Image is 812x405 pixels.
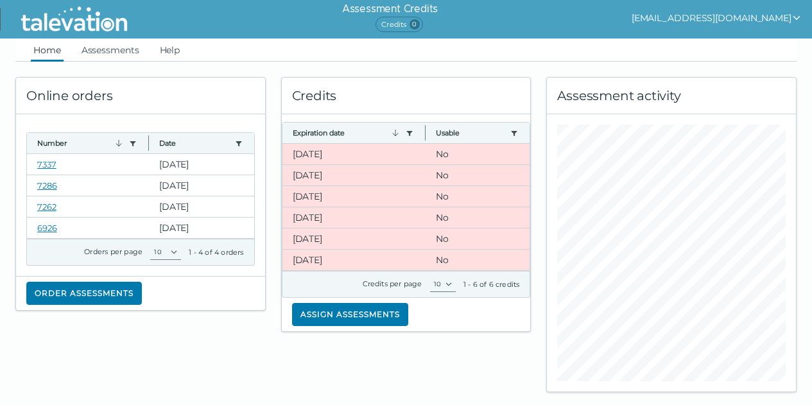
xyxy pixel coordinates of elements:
button: Usable [436,128,505,138]
a: Assessments [79,39,142,62]
button: Column resize handle [421,119,429,146]
a: 7262 [37,202,56,212]
label: Credits per page [363,279,422,288]
clr-dg-cell: [DATE] [149,175,254,196]
a: 7286 [37,180,57,191]
div: Assessment activity [547,78,796,114]
clr-dg-cell: No [426,228,530,249]
div: 1 - 4 of 4 orders [189,247,243,257]
clr-dg-cell: [DATE] [282,207,426,228]
clr-dg-cell: [DATE] [282,165,426,185]
div: Online orders [16,78,265,114]
span: 0 [410,19,420,30]
clr-dg-cell: [DATE] [149,218,254,238]
clr-dg-cell: [DATE] [149,196,254,217]
img: Talevation_Logo_Transparent_white.png [15,3,133,35]
clr-dg-cell: [DATE] [282,144,426,164]
button: Order assessments [26,282,142,305]
a: Help [157,39,183,62]
clr-dg-cell: [DATE] [282,186,426,207]
clr-dg-cell: [DATE] [149,154,254,175]
button: Date [159,138,230,148]
button: Column resize handle [144,129,153,157]
clr-dg-cell: No [426,165,530,185]
button: show user actions [632,10,802,26]
div: Credits [282,78,531,114]
h6: Assessment Credits [342,1,438,17]
clr-dg-cell: [DATE] [282,228,426,249]
button: Assign assessments [292,303,408,326]
button: Number [37,138,124,148]
span: Credits [376,17,422,32]
clr-dg-cell: No [426,207,530,228]
a: Home [31,39,64,62]
clr-dg-cell: No [426,186,530,207]
clr-dg-cell: No [426,144,530,164]
clr-dg-cell: [DATE] [282,250,426,270]
label: Orders per page [84,247,143,256]
a: 6926 [37,223,57,233]
clr-dg-cell: No [426,250,530,270]
div: 1 - 6 of 6 credits [463,279,520,289]
a: 7337 [37,159,56,169]
button: Expiration date [293,128,401,138]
